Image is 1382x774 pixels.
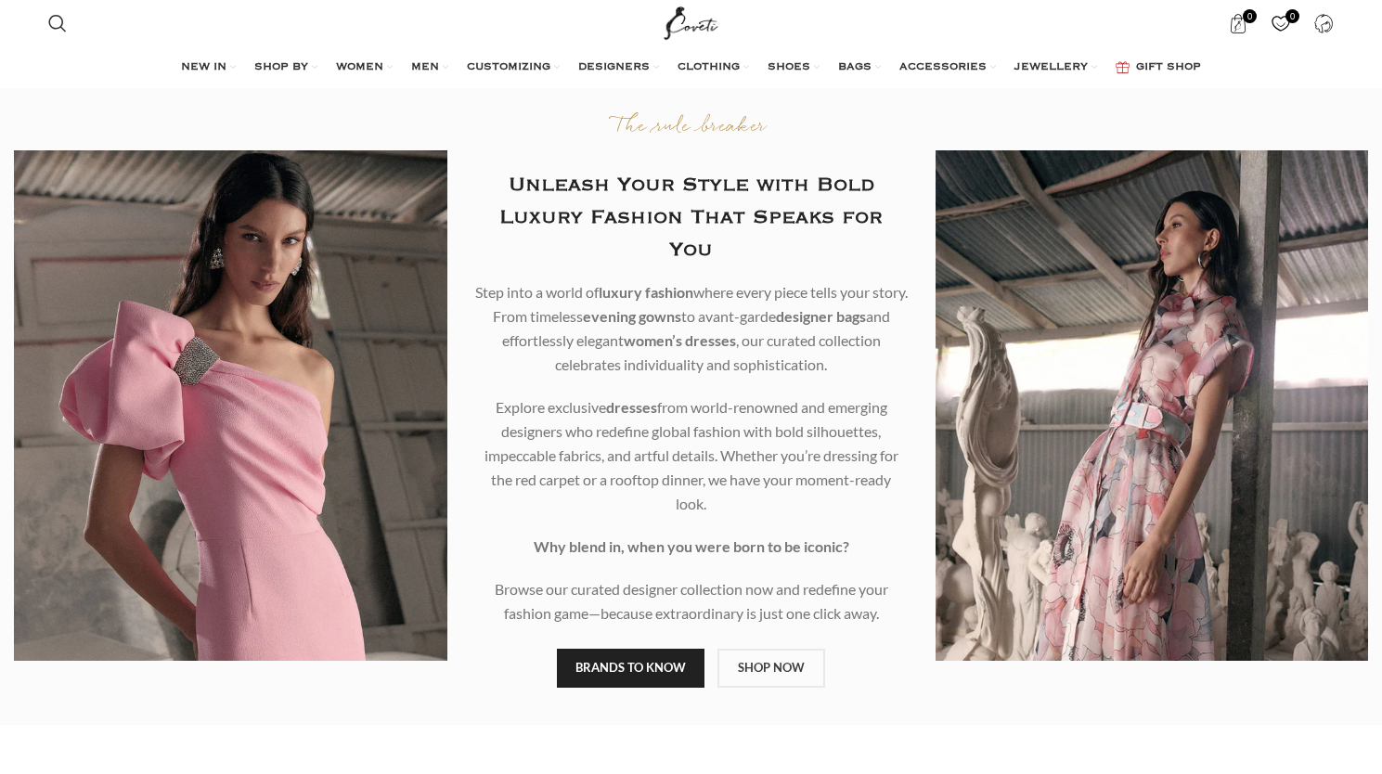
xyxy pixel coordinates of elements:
a: 0 [1220,5,1258,42]
a: GIFT SHOP [1116,49,1201,86]
a: BAGS [838,49,881,86]
p: Step into a world of where every piece tells your story. From timeless to avant-garde and effortl... [475,280,908,377]
a: WOMEN [336,49,393,86]
a: DESIGNERS [578,49,659,86]
span: MEN [411,60,439,75]
b: dresses [606,398,657,416]
a: JEWELLERY [1014,49,1097,86]
span: WOMEN [336,60,383,75]
b: evening gowns [583,307,681,325]
a: Site logo [660,14,722,30]
span: CLOTHING [678,60,740,75]
span: 0 [1285,9,1299,23]
a: SHOP BY [254,49,317,86]
b: women’s dresses [624,331,736,349]
strong: Why blend in, when you were born to be iconic? [534,537,849,555]
span: GIFT SHOP [1136,60,1201,75]
a: 0 [1262,5,1300,42]
a: SHOP NOW [717,649,825,688]
h2: Unleash Your Style with Bold Luxury Fashion That Speaks for You [475,169,908,266]
a: NEW IN [181,49,236,86]
span: CUSTOMIZING [467,60,550,75]
b: designer bags [776,307,866,325]
a: BRANDS TO KNOW [557,649,704,688]
a: SHOES [768,49,820,86]
span: JEWELLERY [1014,60,1088,75]
a: MEN [411,49,448,86]
span: BAGS [838,60,872,75]
p: Browse our curated designer collection now and redefine your fashion game—because extraordinary i... [475,577,908,626]
a: CUSTOMIZING [467,49,560,86]
div: My Wishlist [1262,5,1300,42]
span: ACCESSORIES [899,60,987,75]
span: DESIGNERS [578,60,650,75]
a: Search [39,5,76,42]
a: CLOTHING [678,49,749,86]
b: luxury fashion [599,283,693,301]
span: SHOES [768,60,810,75]
span: NEW IN [181,60,226,75]
span: 0 [1243,9,1257,23]
img: GiftBag [1116,61,1130,73]
p: Explore exclusive from world-renowned and emerging designers who redefine global fashion with bol... [475,395,908,516]
p: The rule breaker [475,114,908,141]
div: Main navigation [39,49,1343,86]
span: SHOP BY [254,60,308,75]
a: ACCESSORIES [899,49,996,86]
